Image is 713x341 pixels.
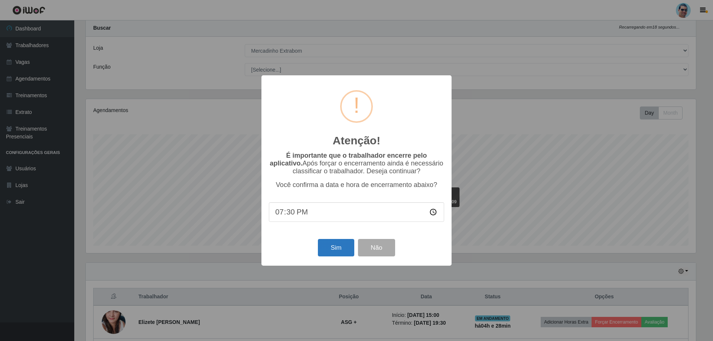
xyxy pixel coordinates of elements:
b: É importante que o trabalhador encerre pelo aplicativo. [270,152,427,167]
p: Você confirma a data e hora de encerramento abaixo? [269,181,444,189]
button: Não [358,239,395,256]
p: Após forçar o encerramento ainda é necessário classificar o trabalhador. Deseja continuar? [269,152,444,175]
button: Sim [318,239,354,256]
h2: Atenção! [333,134,380,147]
